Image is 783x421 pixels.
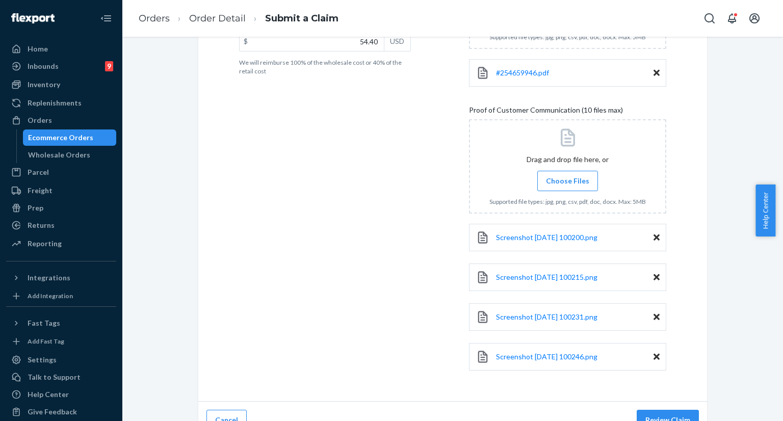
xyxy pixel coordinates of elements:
[28,133,93,143] div: Ecommerce Orders
[496,68,549,77] span: #254659946.pdf
[6,76,116,93] a: Inventory
[722,8,742,29] button: Open notifications
[28,355,57,365] div: Settings
[6,95,116,111] a: Replenishments
[6,386,116,403] a: Help Center
[496,352,597,362] a: Screenshot [DATE] 100246.png
[28,80,60,90] div: Inventory
[139,13,170,24] a: Orders
[546,176,589,186] span: Choose Files
[240,32,252,51] div: $
[6,164,116,180] a: Parcel
[23,129,117,146] a: Ecommerce Orders
[496,312,597,322] a: Screenshot [DATE] 100231.png
[28,167,49,177] div: Parcel
[239,58,411,75] p: We will reimburse 100% of the wholesale cost or 40% of the retail cost
[28,220,55,230] div: Returns
[28,337,64,346] div: Add Fast Tag
[6,315,116,331] button: Fast Tags
[240,32,384,51] input: $USD
[28,239,62,249] div: Reporting
[28,150,90,160] div: Wholesale Orders
[496,352,597,361] span: Screenshot [DATE] 100246.png
[6,404,116,420] button: Give Feedback
[28,407,77,417] div: Give Feedback
[6,352,116,368] a: Settings
[699,8,720,29] button: Open Search Box
[6,112,116,128] a: Orders
[28,273,70,283] div: Integrations
[6,290,116,302] a: Add Integration
[28,44,48,54] div: Home
[755,185,775,236] button: Help Center
[28,61,59,71] div: Inbounds
[6,58,116,74] a: Inbounds9
[105,61,113,71] div: 9
[6,200,116,216] a: Prep
[496,272,597,282] a: Screenshot [DATE] 100215.png
[28,98,82,108] div: Replenishments
[496,273,597,281] span: Screenshot [DATE] 100215.png
[96,8,116,29] button: Close Navigation
[384,32,410,51] div: USD
[28,186,53,196] div: Freight
[28,318,60,328] div: Fast Tags
[130,4,347,34] ol: breadcrumbs
[496,68,549,78] a: #254659946.pdf
[28,115,52,125] div: Orders
[11,13,55,23] img: Flexport logo
[189,13,246,24] a: Order Detail
[744,8,765,29] button: Open account menu
[265,13,338,24] a: Submit a Claim
[6,217,116,233] a: Returns
[28,292,73,300] div: Add Integration
[496,312,597,321] span: Screenshot [DATE] 100231.png
[28,389,69,400] div: Help Center
[6,182,116,199] a: Freight
[496,232,597,243] a: Screenshot [DATE] 100200.png
[6,270,116,286] button: Integrations
[496,233,597,242] span: Screenshot [DATE] 100200.png
[28,203,43,213] div: Prep
[28,372,81,382] div: Talk to Support
[6,235,116,252] a: Reporting
[6,369,116,385] a: Talk to Support
[469,105,623,119] span: Proof of Customer Communication (10 files max)
[6,41,116,57] a: Home
[6,335,116,348] a: Add Fast Tag
[23,147,117,163] a: Wholesale Orders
